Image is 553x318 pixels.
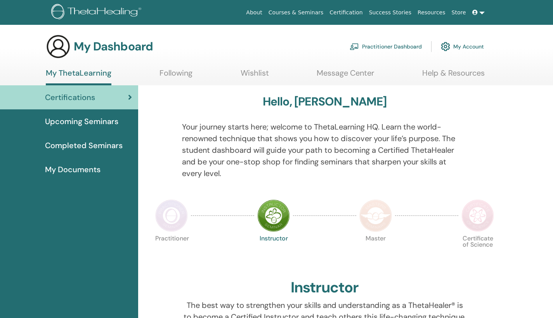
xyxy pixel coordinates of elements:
[350,43,359,50] img: chalkboard-teacher.svg
[461,199,494,232] img: Certificate of Science
[257,235,290,268] p: Instructor
[449,5,469,20] a: Store
[45,140,123,151] span: Completed Seminars
[317,68,374,83] a: Message Center
[441,38,484,55] a: My Account
[350,38,422,55] a: Practitioner Dashboard
[326,5,366,20] a: Certification
[241,68,269,83] a: Wishlist
[51,4,144,21] img: logo.png
[265,5,327,20] a: Courses & Seminars
[45,164,101,175] span: My Documents
[422,68,485,83] a: Help & Resources
[74,40,153,54] h3: My Dashboard
[263,95,387,109] h3: Hello, [PERSON_NAME]
[45,116,118,127] span: Upcoming Seminars
[159,68,192,83] a: Following
[366,5,414,20] a: Success Stories
[441,40,450,53] img: cog.svg
[359,199,392,232] img: Master
[155,199,188,232] img: Practitioner
[155,235,188,268] p: Practitioner
[46,68,111,85] a: My ThetaLearning
[243,5,265,20] a: About
[359,235,392,268] p: Master
[414,5,449,20] a: Resources
[461,235,494,268] p: Certificate of Science
[46,34,71,59] img: generic-user-icon.jpg
[182,121,468,179] p: Your journey starts here; welcome to ThetaLearning HQ. Learn the world-renowned technique that sh...
[291,279,359,297] h2: Instructor
[257,199,290,232] img: Instructor
[45,92,95,103] span: Certifications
